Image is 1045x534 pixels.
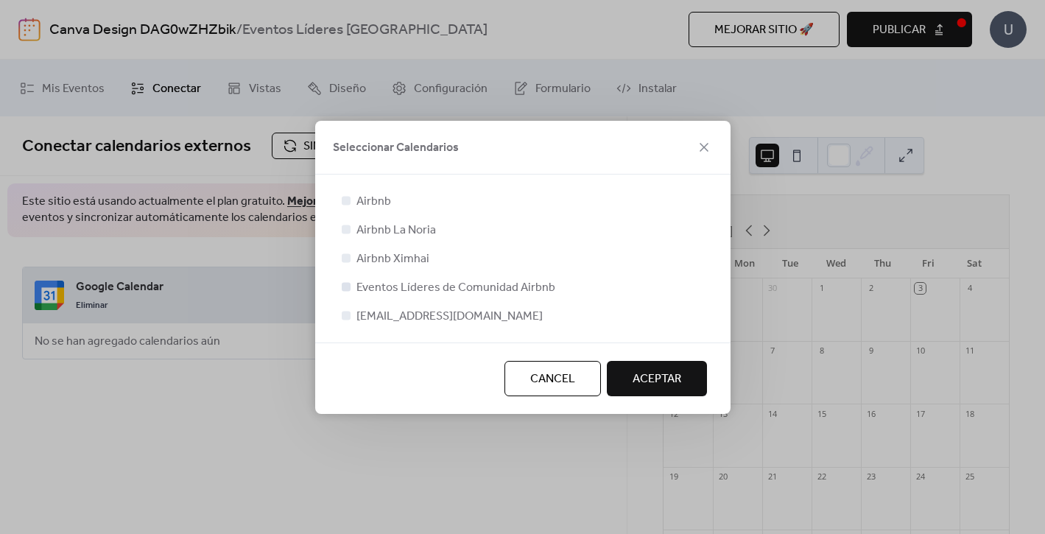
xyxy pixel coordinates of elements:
[607,361,707,396] button: ACEPTAR
[530,370,575,388] span: Cancel
[333,139,459,157] span: Seleccionar Calendarios
[633,370,681,388] span: ACEPTAR
[356,250,429,268] span: Airbnb Ximhai
[504,361,601,396] button: Cancel
[356,193,391,211] span: Airbnb
[356,279,555,297] span: Eventos Líderes de Comunidad Airbnb
[356,308,543,326] span: [EMAIL_ADDRESS][DOMAIN_NAME]
[356,222,436,239] span: Airbnb La Noria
